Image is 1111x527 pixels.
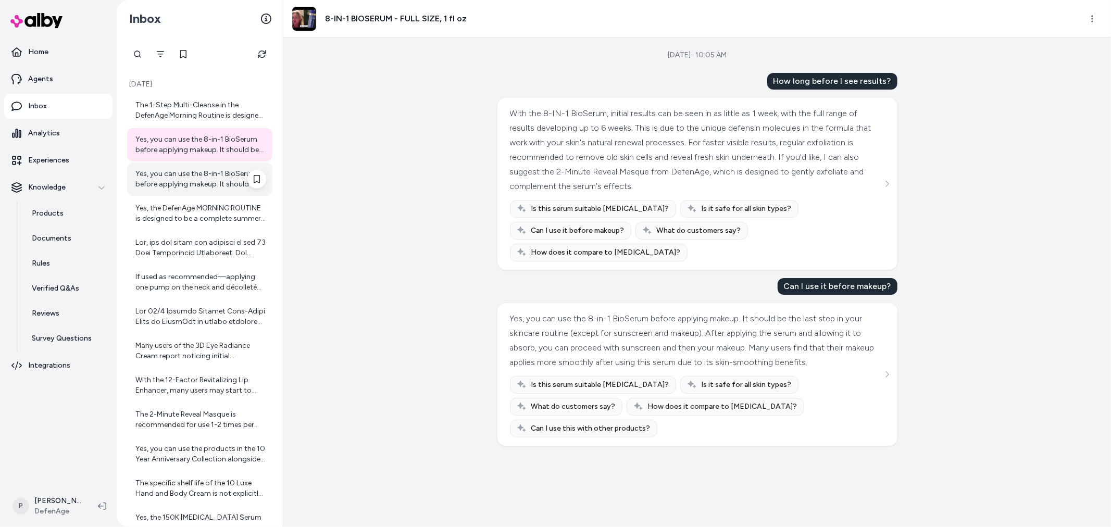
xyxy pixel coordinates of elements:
[6,490,90,523] button: P[PERSON_NAME]DefenAge
[135,203,266,224] div: Yes, the DefenAge MORNING ROUTINE is designed to be a complete summer-safe skincare regimen. It w...
[135,134,266,155] div: Yes, you can use the 8-in-1 BioSerum before applying makeup. It should be the last step in your s...
[648,401,797,412] span: How does it compare to [MEDICAL_DATA]?
[127,300,272,333] a: Lor 02/4 Ipsumdo Sitamet Cons-Adipi Elits do EiusmOdt in utlabo etdolorem aliquae ad minimven Qui...
[4,67,113,92] a: Agents
[28,128,60,139] p: Analytics
[135,409,266,430] div: The 2-Minute Reveal Masque is recommended for use 1-2 times per week. Using it more frequently th...
[668,50,727,60] div: [DATE] · 10:05 AM
[21,251,113,276] a: Rules
[4,175,113,200] button: Knowledge
[135,444,266,465] div: Yes, you can use the products in the 10 Year Anniversary Collection alongside other skincare bran...
[702,204,792,214] span: Is it safe for all skin types?
[135,478,266,499] div: The specific shelf life of the 10 Luxe Hand and Body Cream is not explicitly stated on the produc...
[28,101,47,111] p: Inbox
[21,201,113,226] a: Products
[881,368,893,381] button: See more
[135,272,266,293] div: If used as recommended—applying one pump on the neck and décolleté twice daily—the 6-Week Perfect...
[702,380,792,390] span: Is it safe for all skin types?
[135,169,266,190] div: Yes, you can use the 8-in-1 BioSerum before applying makeup. It should be the last step in your s...
[127,369,272,402] a: With the 12-Factor Revitalizing Lip Enhancer, many users may start to notice initial improvements...
[28,182,66,193] p: Knowledge
[10,13,63,28] img: alby Logo
[510,311,882,370] div: Yes, you can use the 8-in-1 BioSerum before applying makeup. It should be the last step in your s...
[135,341,266,361] div: Many users of the 3D Eye Radiance Cream report noticing initial improvements in the appearance of...
[531,225,625,236] span: Can I use it before makeup?
[28,360,70,371] p: Integrations
[13,498,29,515] span: P
[150,44,171,65] button: Filter
[32,308,59,319] p: Reviews
[129,11,161,27] h2: Inbox
[4,148,113,173] a: Experiences
[657,225,741,236] span: What do customers say?
[32,283,79,294] p: Verified Q&As
[127,266,272,299] a: If used as recommended—applying one pump on the neck and décolleté twice daily—the 6-Week Perfect...
[4,94,113,119] a: Inbox
[32,233,71,244] p: Documents
[127,437,272,471] a: Yes, you can use the products in the 10 Year Anniversary Collection alongside other skincare bran...
[21,226,113,251] a: Documents
[531,401,616,412] span: What do customers say?
[767,73,897,90] div: How long before I see results?
[325,12,467,25] h3: 8-IN-1 BIOSERUM - FULL SIZE, 1 fl oz
[127,128,272,161] a: Yes, you can use the 8-in-1 BioSerum before applying makeup. It should be the last step in your s...
[4,40,113,65] a: Home
[127,162,272,196] a: Yes, you can use the 8-in-1 BioSerum before applying makeup. It should be the last step in your s...
[32,333,92,344] p: Survey Questions
[135,375,266,396] div: With the 12-Factor Revitalizing Lip Enhancer, many users may start to notice initial improvements...
[28,155,69,166] p: Experiences
[28,74,53,84] p: Agents
[531,247,681,258] span: How does it compare to [MEDICAL_DATA]?
[21,326,113,351] a: Survey Questions
[34,506,81,517] span: DefenAge
[135,100,266,121] div: The 1-Step Multi-Cleanse in the DefenAge Morning Routine is designed to be a very gentle cleanser...
[28,47,48,57] p: Home
[531,204,669,214] span: Is this serum suitable [MEDICAL_DATA]?
[4,353,113,378] a: Integrations
[21,276,113,301] a: Verified Q&As
[127,79,272,90] p: [DATE]
[135,306,266,327] div: Lor 02/4 Ipsumdo Sitamet Cons-Adipi Elits do EiusmOdt in utlabo etdolorem aliquae ad minimven Qui...
[127,197,272,230] a: Yes, the DefenAge MORNING ROUTINE is designed to be a complete summer-safe skincare regimen. It w...
[127,472,272,505] a: The specific shelf life of the 10 Luxe Hand and Body Cream is not explicitly stated on the produc...
[21,301,113,326] a: Reviews
[127,334,272,368] a: Many users of the 3D Eye Radiance Cream report noticing initial improvements in the appearance of...
[127,231,272,265] a: Lor, ips dol sitam con adipisci el sed 73 Doei Temporincid Utlaboreet. Dol magnaaliqua enima min ...
[34,496,81,506] p: [PERSON_NAME]
[32,208,64,219] p: Products
[252,44,272,65] button: Refresh
[510,106,882,194] div: With the 8-IN-1 BioSerum, initial results can be seen in as little as 1 week, with the full range...
[881,178,893,190] button: See more
[531,423,651,434] span: Can I use this with other products?
[32,258,50,269] p: Rules
[292,7,316,31] img: hqdefault_8_2.jpg
[135,237,266,258] div: Lor, ips dol sitam con adipisci el sed 73 Doei Temporincid Utlaboreet. Dol magnaaliqua enima min ...
[778,278,897,295] div: Can I use it before makeup?
[4,121,113,146] a: Analytics
[531,380,669,390] span: Is this serum suitable [MEDICAL_DATA]?
[127,403,272,436] a: The 2-Minute Reveal Masque is recommended for use 1-2 times per week. Using it more frequently th...
[127,94,272,127] a: The 1-Step Multi-Cleanse in the DefenAge Morning Routine is designed to be a very gentle cleanser...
